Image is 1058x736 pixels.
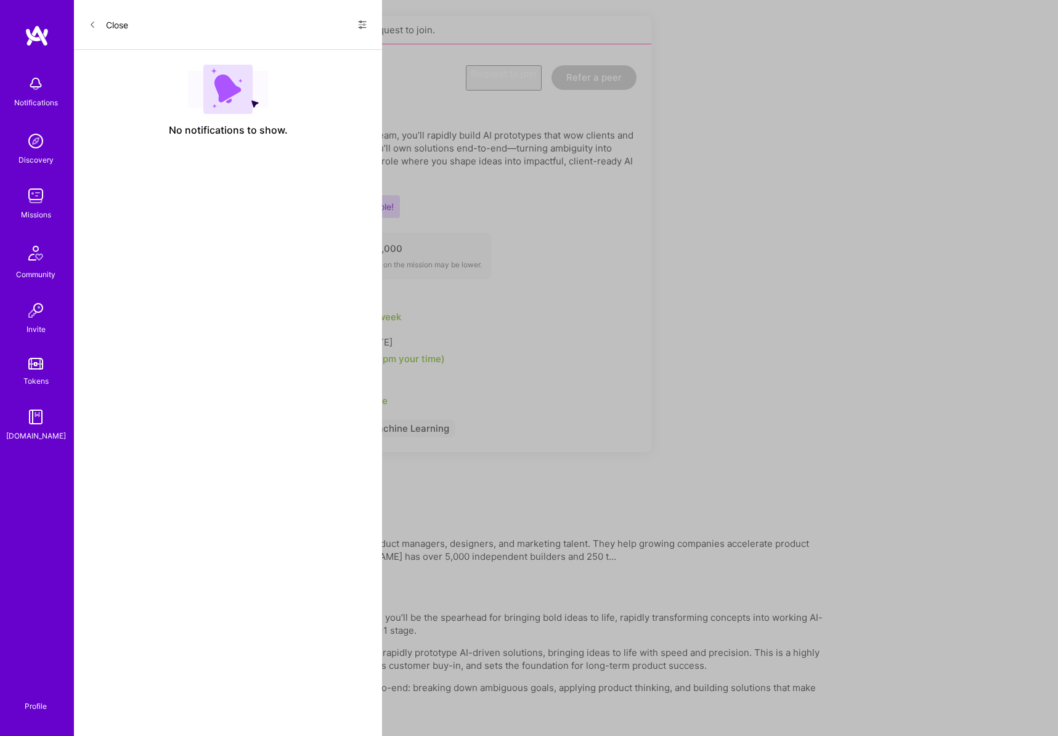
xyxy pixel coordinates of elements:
[26,323,46,336] div: Invite
[23,298,48,323] img: Invite
[23,184,48,208] img: teamwork
[14,96,58,109] div: Notifications
[23,374,49,387] div: Tokens
[6,429,66,442] div: [DOMAIN_NAME]
[23,405,48,429] img: guide book
[21,238,51,268] img: Community
[20,687,51,711] a: Profile
[187,65,269,114] img: empty
[25,700,47,711] div: Profile
[28,358,43,370] img: tokens
[18,153,54,166] div: Discovery
[21,208,51,221] div: Missions
[169,124,288,137] span: No notifications to show.
[16,268,55,281] div: Community
[23,129,48,153] img: discovery
[23,71,48,96] img: bell
[89,15,128,34] button: Close
[25,25,49,47] img: logo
